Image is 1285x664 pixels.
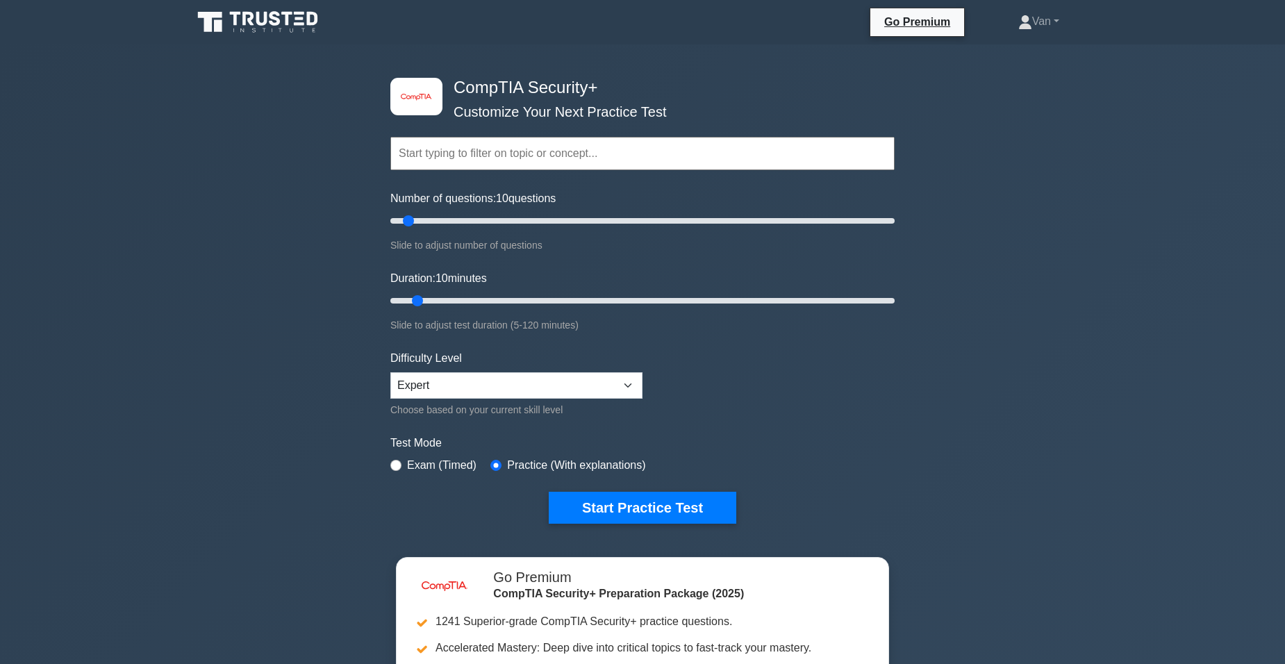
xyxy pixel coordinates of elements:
input: Start typing to filter on topic or concept... [390,137,895,170]
a: Go Premium [876,13,959,31]
div: Slide to adjust number of questions [390,237,895,254]
span: 10 [436,272,448,284]
h4: CompTIA Security+ [448,78,827,98]
label: Exam (Timed) [407,457,476,474]
label: Test Mode [390,435,895,451]
label: Number of questions: questions [390,190,556,207]
label: Practice (With explanations) [507,457,645,474]
a: Van [985,8,1093,35]
span: 10 [496,192,508,204]
button: Start Practice Test [549,492,736,524]
div: Choose based on your current skill level [390,401,642,418]
label: Difficulty Level [390,350,462,367]
label: Duration: minutes [390,270,487,287]
div: Slide to adjust test duration (5-120 minutes) [390,317,895,333]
